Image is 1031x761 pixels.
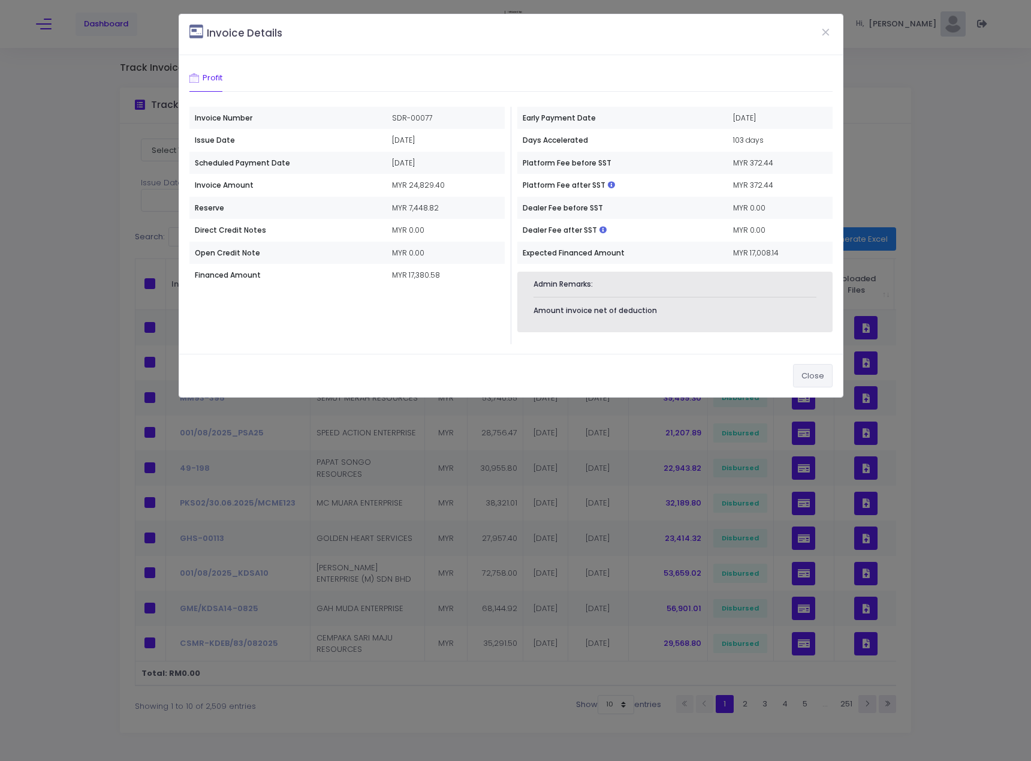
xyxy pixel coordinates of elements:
[189,174,386,197] th: Invoice Amount
[517,242,727,264] th: Expected Financed Amount
[189,242,386,264] th: Open Credit Note
[727,242,833,264] td: MYR 17,008.14
[727,197,833,219] td: MYR 0.00
[386,264,505,287] td: MYR 17,380.58
[727,174,833,197] td: MYR 372.44
[811,16,841,47] button: Close
[727,152,833,175] td: MYR 372.44
[517,197,727,219] th: Dealer Fee before SST
[189,264,386,287] th: Financed Amount
[533,305,817,316] p: Amount invoice net of deduction
[517,219,727,242] th: Dealer Fee after SST
[189,65,223,92] a: Profit
[793,364,833,387] button: Close
[386,197,505,219] td: MYR 7,448.82
[517,152,727,175] th: Platform Fee before SST
[189,152,386,175] th: Scheduled Payment Date
[189,129,386,152] th: Issue Date
[386,242,505,264] td: MYR 0.00
[189,219,386,242] th: Direct Credit Notes
[517,174,727,197] th: Platform Fee after SST
[727,107,833,130] td: [DATE]
[386,174,505,197] td: MYR 24,829.40
[386,107,505,130] td: SDR-00077
[189,197,386,219] th: Reserve
[517,129,727,152] th: Days Accelerated
[727,129,833,152] td: 103 days
[386,152,505,175] td: [DATE]
[207,26,282,40] small: Invoice Details
[517,107,727,130] th: Early Payment Date
[386,129,505,152] td: [DATE]
[727,219,833,242] td: MYR 0.00
[533,280,817,288] h6: Admin Remarks:
[189,107,386,130] th: Invoice Number
[386,219,505,242] td: MYR 0.00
